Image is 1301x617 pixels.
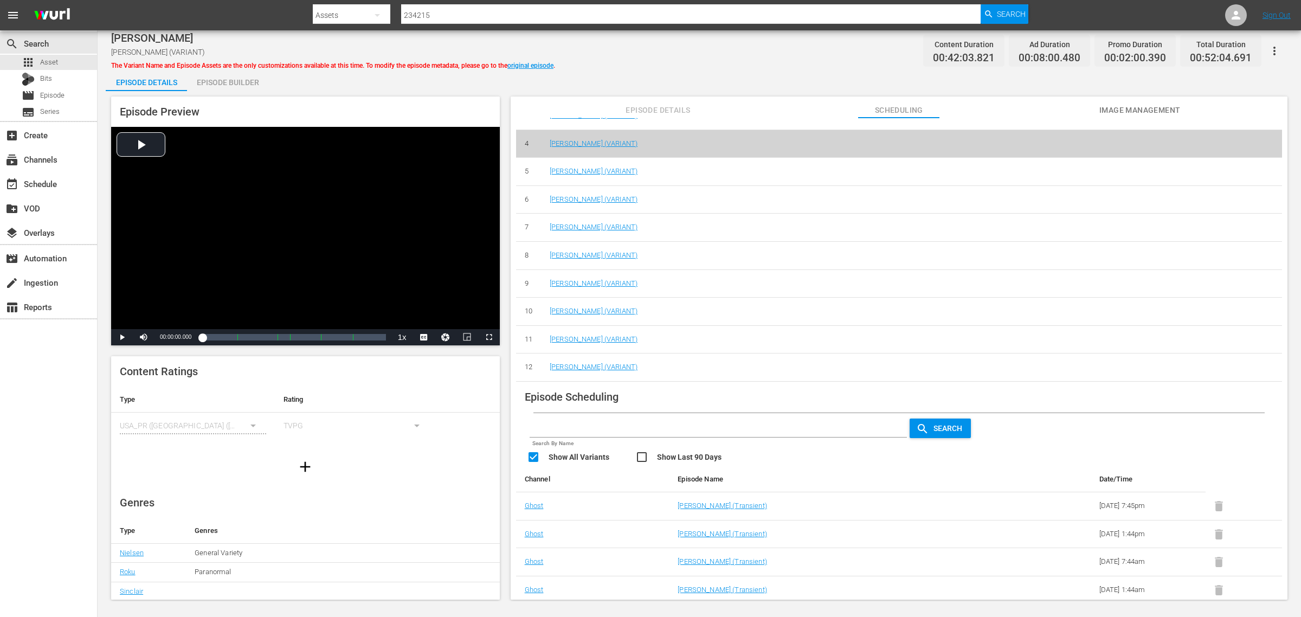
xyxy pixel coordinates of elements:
[516,354,541,382] td: 12
[525,502,544,510] a: Ghost
[413,329,435,345] button: Captions
[478,329,500,345] button: Fullscreen
[120,549,144,557] a: Nielsen
[1104,37,1166,52] div: Promo Duration
[550,195,637,203] a: [PERSON_NAME] (VARIANT)
[550,223,637,231] a: [PERSON_NAME] (VARIANT)
[111,387,500,446] table: simple table
[1099,104,1181,117] span: Image Management
[910,419,971,438] button: Search
[550,167,637,175] a: [PERSON_NAME] (VARIANT)
[1091,520,1206,548] td: [DATE] 1:44pm
[5,252,18,265] span: Automation
[678,530,767,538] a: [PERSON_NAME] (Transient)
[22,89,35,102] span: Episode
[1190,37,1252,52] div: Total Duration
[5,129,18,142] span: Create
[186,518,458,544] th: Genres
[26,3,78,28] img: ans4CAIJ8jUAAAAAAAAAAAAAAAAAAAAAAAAgQb4GAAAAAAAAAAAAAAAAAAAAAAAAJMjXAAAAAAAAAAAAAAAAAAAAAAAAgAT5G...
[516,185,541,214] td: 6
[1263,11,1291,20] a: Sign Out
[187,69,268,95] div: Episode Builder
[550,363,637,371] a: [PERSON_NAME] (VARIANT)
[391,329,413,345] button: Playback Rate
[5,277,18,290] span: Ingestion
[525,557,544,565] a: Ghost
[284,410,430,441] div: TVPG
[516,130,541,158] td: 4
[617,104,699,117] span: Episode Details
[1091,576,1206,604] td: [DATE] 1:44am
[1091,492,1206,520] td: [DATE] 7:45pm
[111,329,133,345] button: Play
[516,298,541,326] td: 10
[550,335,637,343] a: [PERSON_NAME] (VARIANT)
[1019,52,1080,65] span: 00:08:00.480
[106,69,187,91] button: Episode Details
[120,365,198,378] span: Content Ratings
[40,106,60,117] span: Series
[111,48,205,56] span: [PERSON_NAME] (VARIANT)
[5,178,18,191] span: Schedule
[981,4,1028,24] button: Search
[111,518,186,544] th: Type
[120,496,154,509] span: Genres
[120,410,266,441] div: USA_PR ([GEOGRAPHIC_DATA] ([GEOGRAPHIC_DATA]))
[933,52,995,65] span: 00:42:03.821
[187,69,268,91] button: Episode Builder
[516,325,541,354] td: 11
[275,387,439,413] th: Rating
[516,466,669,492] th: Channel
[120,568,136,576] a: Roku
[678,557,767,565] a: [PERSON_NAME] (Transient)
[111,31,193,44] span: [PERSON_NAME]
[525,390,619,403] span: Episode Scheduling
[516,242,541,270] td: 8
[1091,548,1206,576] td: [DATE] 7:44am
[456,329,478,345] button: Picture-in-Picture
[550,307,637,315] a: [PERSON_NAME] (VARIANT)
[5,202,18,215] span: VOD
[5,37,18,50] span: Search
[106,69,187,95] div: Episode Details
[507,62,553,69] a: original episode
[40,73,52,84] span: Bits
[516,214,541,242] td: 7
[111,62,555,69] span: The Variant Name and Episode Assets are the only customizations available at this time. To modify...
[22,73,35,86] div: Bits
[933,37,995,52] div: Content Duration
[22,106,35,119] span: Series
[1019,37,1080,52] div: Ad Duration
[40,90,65,101] span: Episode
[550,279,637,287] a: [PERSON_NAME] (VARIANT)
[678,502,767,510] a: [PERSON_NAME] (Transient)
[202,334,385,340] div: Progress Bar
[111,387,275,413] th: Type
[997,4,1026,24] span: Search
[1104,52,1166,65] span: 00:02:00.390
[120,587,143,595] a: Sinclair
[7,9,20,22] span: menu
[160,334,191,340] span: 00:00:00.000
[929,424,971,433] span: Search
[22,56,35,69] span: Asset
[133,329,154,345] button: Mute
[550,139,637,147] a: [PERSON_NAME] (VARIANT)
[525,586,544,594] a: Ghost
[40,57,58,68] span: Asset
[435,329,456,345] button: Jump To Time
[550,251,637,259] a: [PERSON_NAME] (VARIANT)
[5,153,18,166] span: Channels
[530,439,907,448] p: Search By Name
[858,104,939,117] span: Scheduling
[678,586,767,594] a: [PERSON_NAME] (Transient)
[1091,466,1206,492] th: Date/Time
[669,466,1014,492] th: Episode Name
[111,127,500,345] div: Video Player
[5,301,18,314] span: Reports
[1190,52,1252,65] span: 00:52:04.691
[516,158,541,186] td: 5
[525,530,544,538] a: Ghost
[516,269,541,298] td: 9
[5,227,18,240] span: Overlays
